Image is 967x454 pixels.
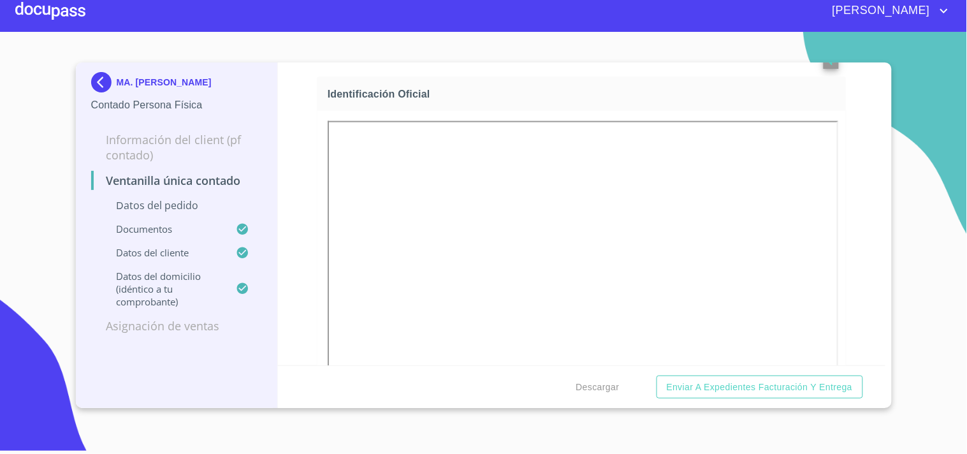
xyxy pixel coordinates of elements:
[91,173,263,188] p: Ventanilla única contado
[91,72,117,92] img: Docupass spot blue
[328,87,841,101] span: Identificación Oficial
[823,1,936,21] span: [PERSON_NAME]
[91,246,236,259] p: Datos del cliente
[91,318,263,333] p: Asignación de Ventas
[91,72,263,98] div: MA. [PERSON_NAME]
[91,270,236,308] p: Datos del domicilio (idéntico a tu comprobante)
[667,379,853,395] span: Enviar a Expedientes Facturación y Entrega
[117,77,212,87] p: MA. [PERSON_NAME]
[91,223,236,235] p: Documentos
[823,1,952,21] button: account of current user
[91,198,263,212] p: Datos del pedido
[657,376,863,399] button: Enviar a Expedientes Facturación y Entrega
[91,132,263,163] p: Información del Client (PF contado)
[91,98,263,113] p: Contado Persona Física
[571,376,625,399] button: Descargar
[576,379,620,395] span: Descargar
